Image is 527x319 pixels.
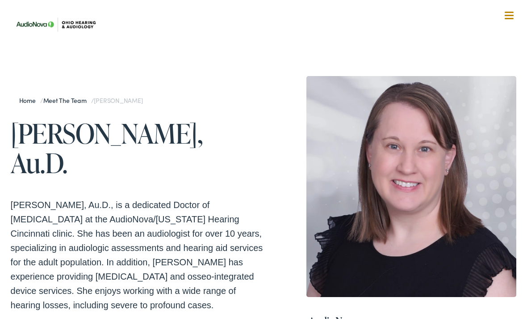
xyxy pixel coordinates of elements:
a: What We Offer [17,36,517,64]
h1: [PERSON_NAME], Au.D. [11,119,263,178]
a: Meet the Team [43,96,91,105]
a: Home [19,96,40,105]
p: [PERSON_NAME], Au.D., is a dedicated Doctor of [MEDICAL_DATA] at the AudioNova/[US_STATE] Hearing... [11,198,263,312]
span: / / [19,96,143,105]
span: [PERSON_NAME] [94,96,142,105]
